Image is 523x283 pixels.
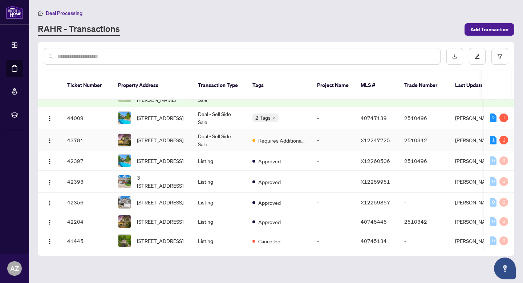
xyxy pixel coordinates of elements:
[258,237,280,245] span: Cancelled
[475,54,480,59] span: edit
[112,71,192,100] th: Property Address
[192,193,247,212] td: Listing
[137,174,186,190] span: 3-[STREET_ADDRESS]
[192,171,247,193] td: Listing
[361,115,387,121] span: 40747139
[490,236,496,245] div: 0
[61,193,112,212] td: 42356
[47,239,53,244] img: Logo
[499,198,508,207] div: 0
[470,24,508,35] span: Add Transaction
[192,231,247,251] td: Listing
[38,23,120,36] a: RAHR - Transactions
[61,151,112,171] td: 42397
[61,212,112,231] td: 42204
[499,113,508,122] div: 1
[469,48,486,65] button: edit
[490,113,496,122] div: 2
[494,258,516,279] button: Open asap
[311,231,355,251] td: -
[361,199,390,206] span: X12259857
[361,158,390,164] span: X12260506
[398,151,449,171] td: 2510496
[118,175,131,188] img: thumbnail-img
[258,199,281,207] span: Approved
[272,116,276,120] span: down
[449,171,504,193] td: [PERSON_NAME]
[258,136,305,144] span: Requires Additional Docs
[61,71,112,100] th: Ticket Number
[61,129,112,151] td: 43781
[192,129,247,151] td: Deal - Sell Side Sale
[311,107,355,129] td: -
[449,151,504,171] td: [PERSON_NAME]
[61,107,112,129] td: 44009
[361,238,387,244] span: 40745134
[44,176,56,187] button: Logo
[398,129,449,151] td: 2510342
[499,136,508,144] div: 1
[6,5,23,19] img: logo
[398,171,449,193] td: -
[490,217,496,226] div: 0
[10,263,19,274] span: AZ
[449,129,504,151] td: [PERSON_NAME]
[61,231,112,251] td: 41445
[38,11,43,16] span: home
[118,235,131,247] img: thumbnail-img
[490,156,496,165] div: 0
[361,218,387,225] span: 40745445
[44,235,56,247] button: Logo
[355,71,398,100] th: MLS #
[258,218,281,226] span: Approved
[47,200,53,206] img: Logo
[44,134,56,146] button: Logo
[47,159,53,164] img: Logo
[192,151,247,171] td: Listing
[118,134,131,146] img: thumbnail-img
[247,71,311,100] th: Tags
[258,178,281,186] span: Approved
[491,48,508,65] button: filter
[137,136,183,144] span: [STREET_ADDRESS]
[490,136,496,144] div: 1
[449,212,504,231] td: [PERSON_NAME]
[398,231,449,251] td: -
[499,236,508,245] div: 0
[61,171,112,193] td: 42393
[311,151,355,171] td: -
[311,212,355,231] td: -
[118,196,131,208] img: thumbnail-img
[44,216,56,227] button: Logo
[46,10,82,16] span: Deal Processing
[137,114,183,122] span: [STREET_ADDRESS]
[398,212,449,231] td: 2510342
[118,112,131,124] img: thumbnail-img
[44,112,56,124] button: Logo
[311,171,355,193] td: -
[137,237,183,245] span: [STREET_ADDRESS]
[192,107,247,129] td: Deal - Sell Side Sale
[47,179,53,185] img: Logo
[361,178,390,185] span: X12259951
[446,48,463,65] button: download
[449,231,504,251] td: [PERSON_NAME]
[398,107,449,129] td: 2510496
[311,71,355,100] th: Project Name
[118,215,131,228] img: thumbnail-img
[499,177,508,186] div: 0
[499,217,508,226] div: 0
[499,156,508,165] div: 0
[44,196,56,208] button: Logo
[47,138,53,144] img: Logo
[311,129,355,151] td: -
[118,155,131,167] img: thumbnail-img
[452,54,457,59] span: download
[137,157,183,165] span: [STREET_ADDRESS]
[192,71,247,100] th: Transaction Type
[361,137,390,143] span: X12247725
[47,116,53,121] img: Logo
[255,113,271,122] span: 2 Tags
[311,193,355,212] td: -
[137,218,183,226] span: [STREET_ADDRESS]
